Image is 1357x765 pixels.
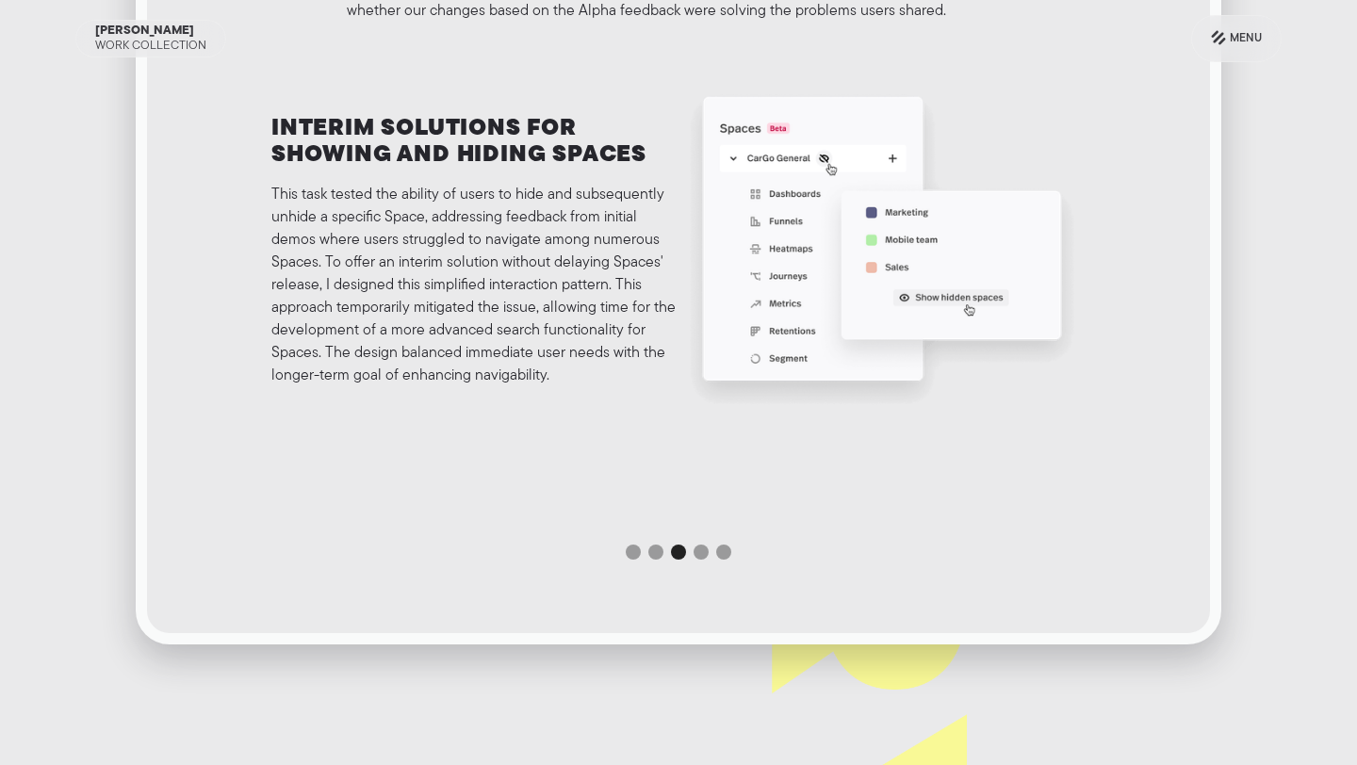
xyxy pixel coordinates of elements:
[271,83,1086,573] div: carousel
[1230,27,1262,50] div: Menu
[626,545,641,560] div: Show slide 1 of 5
[694,545,709,560] div: Show slide 4 of 5
[1191,15,1282,62] a: Menu
[648,545,663,560] div: Show slide 2 of 5
[271,184,678,387] div: This task tested the ability of users to hide and subsequently unhide a specific Space, addressin...
[271,83,1086,573] div: 3 of 5
[95,24,194,39] div: [PERSON_NAME]
[95,39,206,54] div: Work Collection
[716,545,731,560] div: Show slide 5 of 5
[271,116,678,169] h3: Interim Solutions for Showing and Hiding Spaces
[671,545,686,560] div: Show slide 3 of 5
[75,20,226,57] a: [PERSON_NAME]Work Collection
